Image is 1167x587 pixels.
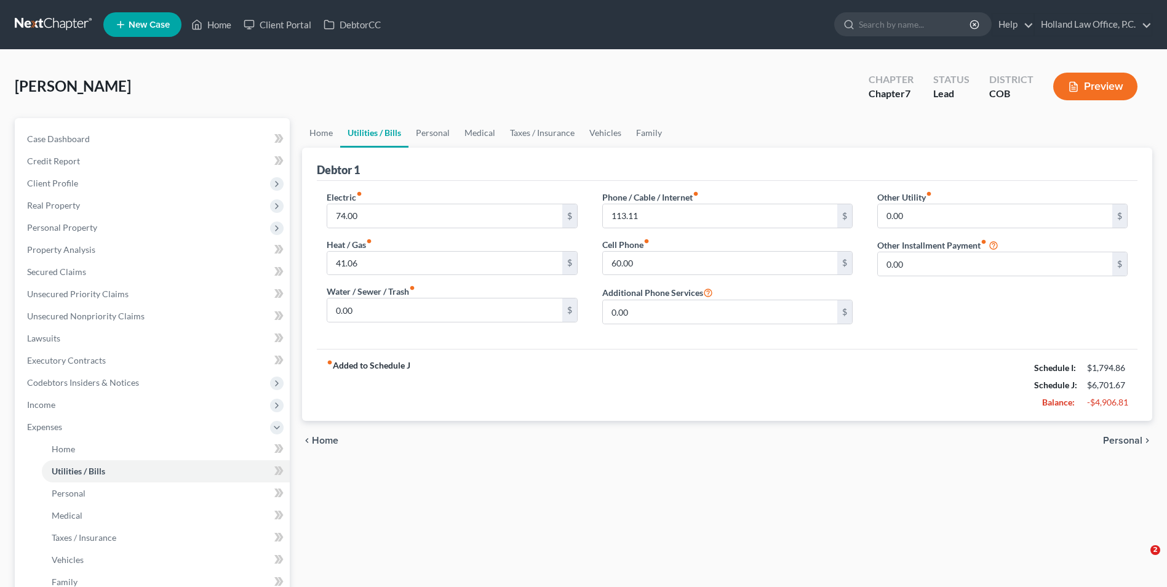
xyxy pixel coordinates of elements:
[52,488,86,498] span: Personal
[562,298,577,322] div: $
[837,252,852,275] div: $
[327,285,415,298] label: Water / Sewer / Trash
[27,200,80,210] span: Real Property
[1125,545,1155,575] iframe: Intercom live chat
[27,134,90,144] span: Case Dashboard
[603,300,837,324] input: --
[1087,396,1128,409] div: -$4,906.81
[1042,397,1075,407] strong: Balance:
[42,505,290,527] a: Medical
[302,436,312,445] i: chevron_left
[327,238,372,251] label: Heat / Gas
[859,13,971,36] input: Search by name...
[327,298,562,322] input: --
[1087,362,1128,374] div: $1,794.86
[27,333,60,343] span: Lawsuits
[129,20,170,30] span: New Case
[356,191,362,197] i: fiber_manual_record
[42,438,290,460] a: Home
[27,222,97,233] span: Personal Property
[926,191,932,197] i: fiber_manual_record
[52,577,78,587] span: Family
[27,178,78,188] span: Client Profile
[409,285,415,291] i: fiber_manual_record
[878,252,1112,276] input: --
[302,436,338,445] button: chevron_left Home
[27,377,139,388] span: Codebtors Insiders & Notices
[312,436,338,445] span: Home
[1034,362,1076,373] strong: Schedule I:
[1112,204,1127,228] div: $
[27,156,80,166] span: Credit Report
[42,460,290,482] a: Utilities / Bills
[877,239,987,252] label: Other Installment Payment
[869,87,914,101] div: Chapter
[327,359,333,365] i: fiber_manual_record
[52,444,75,454] span: Home
[237,14,317,36] a: Client Portal
[1053,73,1137,100] button: Preview
[905,87,910,99] span: 7
[629,118,669,148] a: Family
[17,128,290,150] a: Case Dashboard
[989,73,1034,87] div: District
[457,118,503,148] a: Medical
[42,527,290,549] a: Taxes / Insurance
[562,204,577,228] div: $
[877,191,932,204] label: Other Utility
[602,285,713,300] label: Additional Phone Services
[327,359,410,411] strong: Added to Schedule J
[42,549,290,571] a: Vehicles
[327,252,562,275] input: --
[643,238,650,244] i: fiber_manual_record
[981,239,987,245] i: fiber_manual_record
[582,118,629,148] a: Vehicles
[837,300,852,324] div: $
[27,399,55,410] span: Income
[1035,14,1152,36] a: Holland Law Office, P.C.
[27,355,106,365] span: Executory Contracts
[27,311,145,321] span: Unsecured Nonpriority Claims
[17,305,290,327] a: Unsecured Nonpriority Claims
[302,118,340,148] a: Home
[17,239,290,261] a: Property Analysis
[17,327,290,349] a: Lawsuits
[17,261,290,283] a: Secured Claims
[1142,436,1152,445] i: chevron_right
[1112,252,1127,276] div: $
[27,266,86,277] span: Secured Claims
[366,238,372,244] i: fiber_manual_record
[1087,379,1128,391] div: $6,701.67
[42,482,290,505] a: Personal
[933,87,970,101] div: Lead
[27,289,129,299] span: Unsecured Priority Claims
[992,14,1034,36] a: Help
[602,191,699,204] label: Phone / Cable / Internet
[408,118,457,148] a: Personal
[603,204,837,228] input: --
[17,283,290,305] a: Unsecured Priority Claims
[52,532,116,543] span: Taxes / Insurance
[989,87,1034,101] div: COB
[837,204,852,228] div: $
[317,162,360,177] div: Debtor 1
[15,77,131,95] span: [PERSON_NAME]
[1150,545,1160,555] span: 2
[602,238,650,251] label: Cell Phone
[603,252,837,275] input: --
[17,150,290,172] a: Credit Report
[693,191,699,197] i: fiber_manual_record
[503,118,582,148] a: Taxes / Insurance
[52,554,84,565] span: Vehicles
[52,466,105,476] span: Utilities / Bills
[869,73,914,87] div: Chapter
[1103,436,1152,445] button: Personal chevron_right
[933,73,970,87] div: Status
[878,204,1112,228] input: --
[317,14,387,36] a: DebtorCC
[327,191,362,204] label: Electric
[27,244,95,255] span: Property Analysis
[185,14,237,36] a: Home
[17,349,290,372] a: Executory Contracts
[27,421,62,432] span: Expenses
